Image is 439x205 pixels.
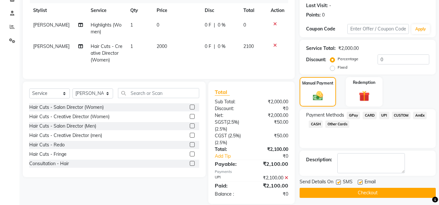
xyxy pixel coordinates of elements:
span: Total [215,89,230,96]
div: Hair Cuts - Salon Director (Women) [29,104,104,111]
div: ₹50.00 [252,132,293,146]
label: Percentage [338,56,358,62]
div: ₹2,100.00 [252,160,293,168]
div: ₹2,000.00 [252,98,293,105]
span: Payment Methods [306,112,344,119]
span: Other Cards [325,120,349,128]
span: AmEx [413,112,427,119]
div: Payable: [210,160,252,168]
span: 2.5% [216,126,226,131]
div: - [329,2,331,9]
span: 0 F [205,22,211,28]
div: Hair Cuts - Creative Director (men) [29,132,102,139]
span: Email [365,178,376,187]
div: Description: [306,156,332,163]
div: ₹2,100.00 [252,146,293,153]
span: CGST (2.5%) [215,133,241,139]
span: 2000 [157,43,167,49]
th: Service [87,3,126,18]
span: Highlights (Women) [91,22,122,35]
img: _gift.svg [355,89,373,103]
div: ₹2,100.00 [252,175,293,181]
span: 1 [130,22,133,28]
div: UPI [210,175,252,181]
button: Apply [411,24,430,34]
div: ₹0 [252,105,293,112]
span: | [214,22,215,28]
a: Add Tip [210,153,258,160]
div: ( ) [210,119,252,132]
span: 0 [243,22,246,28]
div: Discount: [210,105,252,112]
img: _cash.svg [310,90,326,102]
th: Total [239,3,267,18]
div: Net: [210,112,252,119]
div: Points: [306,12,321,18]
span: SMS [343,178,353,187]
span: 0 % [218,22,226,28]
div: 0 [322,12,325,18]
div: ₹50.00 [252,119,293,132]
span: Hair Cuts - Creative Director (Women) [91,43,123,63]
span: 1 [130,43,133,49]
span: CUSTOM [392,112,411,119]
th: Stylist [29,3,87,18]
th: Qty [126,3,153,18]
div: Sub Total: [210,98,252,105]
span: | [214,43,215,50]
div: Coupon Code [306,26,347,32]
span: Send Details On [300,178,333,187]
label: Redemption [353,80,375,85]
span: 0 [157,22,159,28]
div: Total: [210,146,252,153]
div: Hair Cuts - Redo [29,142,65,148]
th: Price [153,3,201,18]
th: Disc [201,3,239,18]
div: ₹2,000.00 [338,45,359,52]
button: Checkout [300,188,436,198]
div: ( ) [210,132,252,146]
div: ₹2,100.00 [252,182,293,189]
div: ₹0 [259,153,293,160]
span: GPay [347,112,360,119]
div: Balance : [210,191,252,198]
th: Action [267,3,288,18]
span: UPI [379,112,389,119]
div: Last Visit: [306,2,328,9]
div: Hair Cuts - Fringe [29,151,67,158]
div: Payments [215,169,288,175]
span: SGST(2.5%) [215,119,239,125]
div: Paid: [210,182,252,189]
input: Enter Offer / Coupon Code [347,24,409,34]
label: Fixed [338,64,347,70]
span: [PERSON_NAME] [33,43,70,49]
span: [PERSON_NAME] [33,22,70,28]
div: Hair Cuts - Creative Director (Women) [29,113,110,120]
span: 0 F [205,43,211,50]
div: Service Total: [306,45,336,52]
input: Search or Scan [118,88,199,98]
div: ₹0 [252,191,293,198]
label: Manual Payment [302,80,333,86]
span: CASH [309,120,323,128]
div: Discount: [306,56,326,63]
span: 2100 [243,43,254,49]
div: Hair Cuts - Salon Director (Men) [29,123,96,130]
div: Consultation - Hair [29,160,69,167]
span: 0 % [218,43,226,50]
div: ₹2,000.00 [252,112,293,119]
span: 2.5% [216,140,226,145]
span: CARD [363,112,377,119]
